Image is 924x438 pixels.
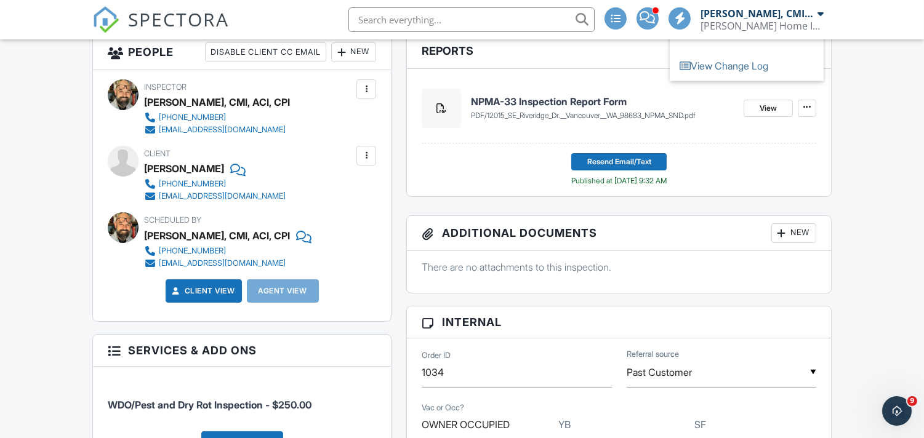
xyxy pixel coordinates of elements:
a: Client View [170,285,235,297]
label: Order ID [422,350,451,361]
a: [EMAIL_ADDRESS][DOMAIN_NAME] [144,257,302,269]
div: [PHONE_NUMBER] [159,246,226,256]
a: SPECTORA [92,17,229,42]
span: Client [144,149,171,158]
div: [PERSON_NAME], CMI, ACI, CPI [701,7,814,20]
div: New [331,42,376,62]
label: Referral source [627,349,679,360]
h3: People [93,35,391,70]
div: [PERSON_NAME], CMI, ACI, CPI [144,93,290,111]
span: Scheduled By [144,215,201,225]
span: WDO/Pest and Dry Rot Inspection - $250.00 [108,399,311,411]
a: [PHONE_NUMBER] [144,111,286,124]
li: Service: WDO/Pest and Dry Rot Inspection [108,376,376,421]
div: [PERSON_NAME] [144,159,224,178]
span: 9 [907,396,917,406]
a: [PHONE_NUMBER] [144,245,302,257]
div: Disable Client CC Email [205,42,326,62]
label: YB [558,418,571,431]
h3: Internal [407,306,830,338]
div: [PHONE_NUMBER] [159,113,226,122]
span: SPECTORA [128,6,229,32]
div: New [771,223,816,243]
label: SF [694,418,706,431]
div: [PHONE_NUMBER] [159,179,226,189]
p: There are no attachments to this inspection. [422,260,816,274]
input: Search everything... [348,7,595,32]
a: View Change Log [670,50,824,81]
h3: Services & Add ons [93,335,391,367]
div: [EMAIL_ADDRESS][DOMAIN_NAME] [159,191,286,201]
div: [EMAIL_ADDRESS][DOMAIN_NAME] [159,125,286,135]
a: [EMAIL_ADDRESS][DOMAIN_NAME] [144,124,286,136]
span: Inspector [144,82,187,92]
iframe: Intercom live chat [882,396,912,426]
label: Vac or Occ? [422,402,464,413]
h3: Additional Documents [407,216,830,251]
img: The Best Home Inspection Software - Spectora [92,6,119,33]
div: [EMAIL_ADDRESS][DOMAIN_NAME] [159,258,286,268]
div: Nickelsen Home Inspections, LLC [701,20,824,32]
a: [EMAIL_ADDRESS][DOMAIN_NAME] [144,190,286,202]
a: [PHONE_NUMBER] [144,178,286,190]
div: [PERSON_NAME], CMI, ACI, CPI [144,226,290,245]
